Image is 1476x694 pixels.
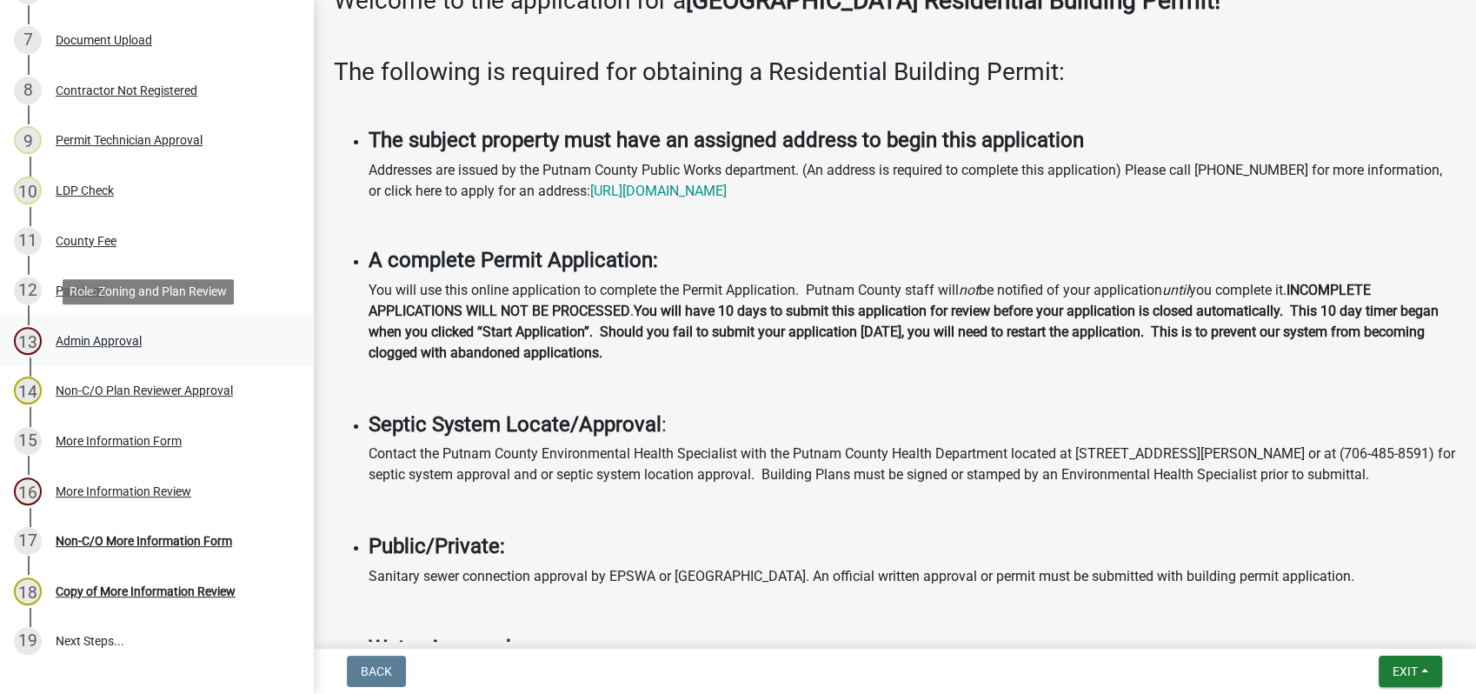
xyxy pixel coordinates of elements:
h4: : [369,412,1455,437]
div: Document Upload [56,34,152,46]
span: Back [361,664,392,678]
div: County Fee [56,235,116,247]
div: Contractor Not Registered [56,84,197,97]
div: More Information Form [56,435,182,447]
strong: A complete Permit Application: [369,248,658,272]
strong: Septic System Locate/Approval [369,412,662,437]
div: Role: Zoning and Plan Review [63,279,234,304]
div: Admin Approval [56,335,142,347]
div: LDP Check [56,184,114,197]
div: 12 [14,277,42,304]
p: Sanitary sewer connection approval by EPSWA or [GEOGRAPHIC_DATA]. An official written approval or... [369,566,1455,587]
div: More Information Review [56,485,191,497]
strong: You will have 10 days to submit this application for review before your application is closed aut... [369,303,1439,361]
i: not [959,282,979,298]
div: 15 [14,427,42,455]
div: Non-C/O More Information Form [56,535,232,547]
div: Copy of More Information Review [56,585,236,597]
div: 7 [14,26,42,54]
div: 13 [14,327,42,355]
div: Payment [56,284,104,297]
a: [URL][DOMAIN_NAME] [590,183,727,199]
span: Exit [1393,664,1418,678]
strong: Public/Private: [369,534,505,558]
strong: Water Approval: [369,636,516,660]
strong: The subject property must have an assigned address to begin this application [369,128,1084,152]
button: Exit [1379,656,1442,687]
h3: The following is required for obtaining a Residential Building Permit: [334,57,1455,87]
div: Non-C/O Plan Reviewer Approval [56,384,233,397]
div: 14 [14,377,42,404]
div: 8 [14,77,42,104]
p: You will use this online application to complete the Permit Application. Putnam County staff will... [369,280,1455,364]
div: 16 [14,477,42,505]
div: 9 [14,126,42,154]
div: Permit Technician Approval [56,134,203,146]
button: Back [347,656,406,687]
div: 18 [14,577,42,605]
div: 17 [14,527,42,555]
div: 11 [14,227,42,255]
i: until [1162,282,1189,298]
p: Addresses are issued by the Putnam County Public Works department. (An address is required to com... [369,160,1455,202]
div: 10 [14,177,42,204]
p: Contact the Putnam County Environmental Health Specialist with the Putnam County Health Departmen... [369,444,1455,485]
div: 19 [14,627,42,655]
strong: INCOMPLETE APPLICATIONS WILL NOT BE PROCESSED [369,282,1371,319]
